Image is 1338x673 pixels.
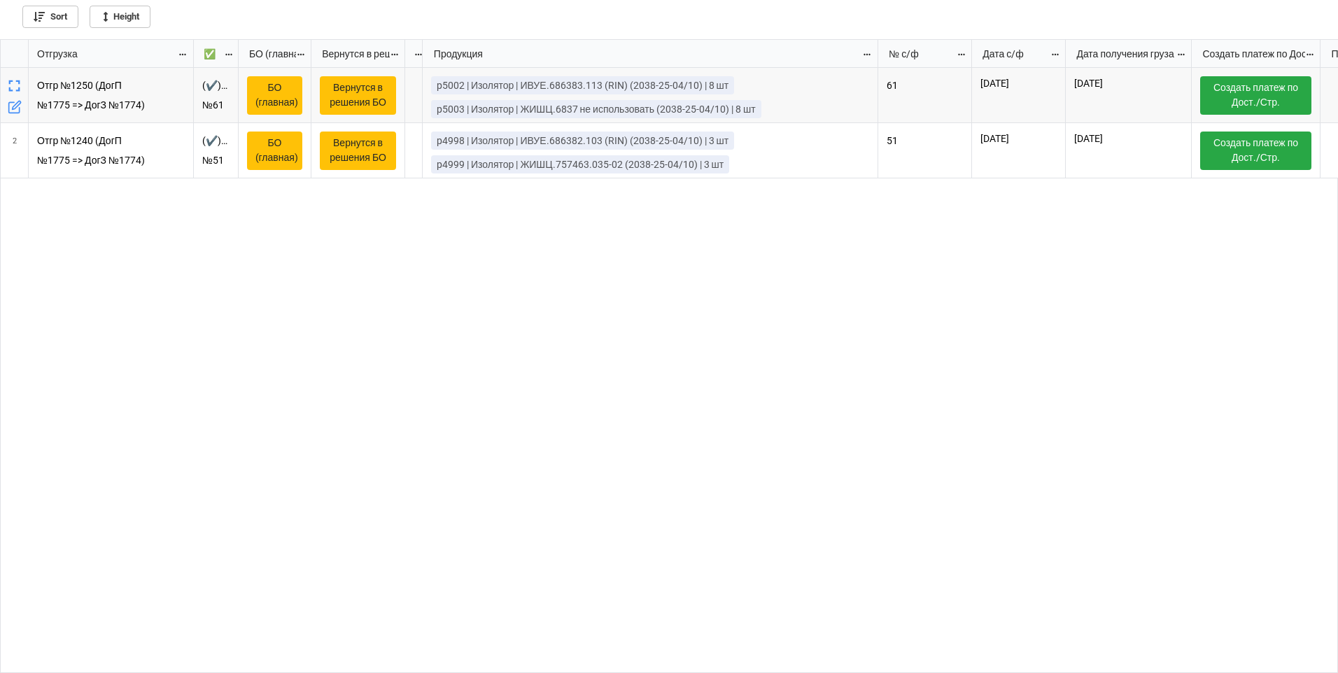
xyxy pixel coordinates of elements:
div: Вернутся в решения БО [314,46,390,62]
a: БО (главная) [247,76,302,115]
p: [DATE] [980,132,1057,146]
p: (✔️)Отгр №61 (#1250) от [DATE] (ДогП №491/143 (#1775) => ДогЗ №ПД-25-00032 / Заявка ПД-25-00032-З... [202,76,230,114]
div: grid [1,40,194,68]
p: Отгр №1240 (ДогП №1775 => ДогЗ №1774) (2038-25-04/10) ООО «Изолятор-ВВ» => Электромагистраль [37,132,149,169]
a: Создать платеж по Дост./Стр. [1200,76,1311,115]
p: p5003 | Изолятор | ЖИШЦ.6837 не использовать (2038-25-04/10) | 8 шт [437,102,756,116]
a: Sort [22,6,78,28]
p: [DATE] [1074,76,1183,90]
p: p4999 | Изолятор | ЖИШЦ.757463.035-02 (2038-25-04/10) | 3 шт [437,157,724,171]
a: Вернутся в решения БО [320,132,396,170]
div: Продукция [425,46,862,62]
p: p5002 | Изолятор | ИВУЕ.686383.113 (RIN) (2038-25-04/10) | 8 шт [437,78,728,92]
div: Дата с/ф [974,46,1050,62]
p: [DATE] [1074,132,1183,146]
a: Вернутся в решения БО [320,76,396,115]
div: БО (главная) [241,46,296,62]
div: ✅ [195,46,224,62]
p: Отгр №1250 (ДогП №1775 => ДогЗ №1774) (2038-25-04/10) ООО «Изолятор-ВВ» => Электромагистраль [37,76,149,114]
a: Создать платеж по Дост./Стр. [1200,132,1311,170]
p: p4998 | Изолятор | ИВУЕ.686382.103 (RIN) (2038-25-04/10) | 3 шт [437,134,728,148]
p: [DATE] [980,76,1057,90]
p: 61 [887,76,964,96]
p: 51 [887,132,964,151]
a: БО (главная) [247,132,302,170]
a: Height [90,6,150,28]
div: Отгрузка [29,46,178,62]
div: Создать платеж по Доставке / Страховке (new) [1194,46,1304,62]
div: !!!->ОШИБКИ<-!!! [405,46,414,62]
div: Дата получения груза [1068,46,1176,62]
p: (✔️)Отгр №51 (#1240) от [DATE] (ДогП №491/143 (#1775) => ДогЗ №ПД-25-00032 / Заявка ПД-25-00032-З... [202,132,230,169]
span: 2 [13,123,17,178]
div: № с/ф [880,46,957,62]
